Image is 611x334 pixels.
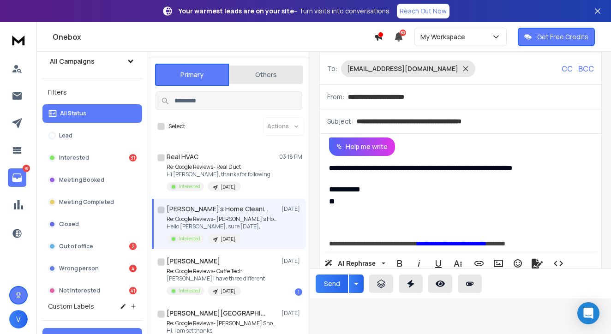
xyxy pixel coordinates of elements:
p: Hello [PERSON_NAME], sure [DATE], [167,223,277,230]
strong: Your warmest leads are on your site [179,6,294,15]
button: AI Rephrase [323,254,387,273]
p: From: [327,92,344,101]
button: Emoticons [509,254,527,273]
p: Meeting Booked [59,176,104,184]
p: Reach Out Now [400,6,447,16]
button: Bold (⌘B) [391,254,408,273]
button: V [9,310,28,328]
div: 1 [295,288,302,296]
button: Interested31 [42,149,142,167]
p: Hi [PERSON_NAME], thanks for following [167,171,270,178]
p: To: [327,64,337,73]
h1: [PERSON_NAME]’s Home Cleaning [167,204,268,214]
p: Interested [59,154,89,161]
p: – Turn visits into conversations [179,6,389,16]
p: [DATE] [282,205,302,213]
p: Re: Google Reviews- [PERSON_NAME] Shopping [167,320,277,327]
button: Send [316,274,348,293]
p: Get Free Credits [537,32,588,42]
button: Code View [550,254,567,273]
p: All Status [60,110,86,117]
span: AI Rephrase [336,260,377,268]
button: Get Free Credits [518,28,595,46]
a: Reach Out Now [397,4,449,18]
p: Not Interested [59,287,100,294]
p: BCC [578,63,594,74]
p: Interested [179,183,200,190]
p: [DATE] [282,310,302,317]
button: Primary [155,64,229,86]
p: Re: Google Reviews- Caffe Tech [167,268,265,275]
p: Wrong person [59,265,99,272]
button: Help me write [329,137,395,156]
p: CC [562,63,573,74]
p: 78 [23,165,30,172]
h1: [PERSON_NAME] [167,256,220,266]
p: [PERSON_NAME] I have three different [167,275,265,282]
button: Signature [528,254,546,273]
p: Interested [179,235,200,242]
button: Insert Image (⌘P) [490,254,507,273]
button: Out of office2 [42,237,142,256]
div: 41 [129,287,137,294]
p: 03:18 PM [279,153,302,161]
p: [DATE] [282,257,302,265]
button: Meeting Booked [42,171,142,189]
p: Re: Google Reviews- Real Duct [167,163,270,171]
p: Subject: [327,117,353,126]
h1: Real HVAC [167,152,198,161]
label: Select [168,123,185,130]
div: 31 [129,154,137,161]
p: Re: Google Reviews- [PERSON_NAME]’s Home [167,215,277,223]
button: Wrong person4 [42,259,142,278]
button: Underline (⌘U) [430,254,447,273]
a: 78 [8,168,26,187]
p: [DATE] [221,184,235,191]
p: [EMAIL_ADDRESS][DOMAIN_NAME] [347,64,458,73]
p: [DATE] [221,288,235,295]
button: Lead [42,126,142,145]
div: 2 [129,243,137,250]
button: All Campaigns [42,52,142,71]
button: Insert Link (⌘K) [470,254,488,273]
p: Meeting Completed [59,198,114,206]
p: [DATE] [221,236,235,243]
p: Closed [59,221,79,228]
button: Closed [42,215,142,233]
button: Others [229,65,303,85]
button: All Status [42,104,142,123]
div: Open Intercom Messenger [577,302,599,324]
h3: Custom Labels [48,302,94,311]
div: 4 [129,265,137,272]
p: My Workspace [420,32,469,42]
img: logo [9,31,28,48]
span: 50 [400,30,406,36]
button: More Text [449,254,467,273]
button: Meeting Completed [42,193,142,211]
h1: [PERSON_NAME][GEOGRAPHIC_DATA] [167,309,268,318]
button: Not Interested41 [42,281,142,300]
button: Italic (⌘I) [410,254,428,273]
h1: All Campaigns [50,57,95,66]
h1: Onebox [53,31,374,42]
p: Interested [179,287,200,294]
h3: Filters [42,86,142,99]
p: Lead [59,132,72,139]
p: Out of office [59,243,93,250]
